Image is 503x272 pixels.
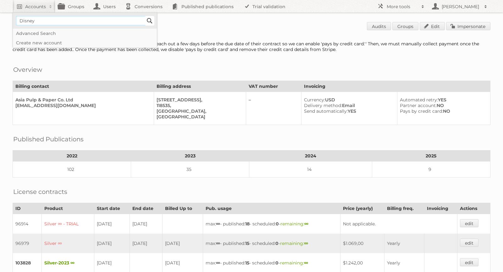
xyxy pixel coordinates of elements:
[400,103,437,108] span: Partner account:
[245,221,250,227] strong: 18
[304,108,392,114] div: YES
[460,258,478,266] a: edit
[157,108,241,114] div: [GEOGRAPHIC_DATA],
[245,260,249,266] strong: 15
[304,260,308,266] strong: ∞
[131,161,249,178] td: 35
[42,214,94,234] td: Silver ∞ - TRIAL
[275,260,279,266] strong: 0
[446,22,490,30] a: Impersonate
[246,81,301,92] th: VAT number
[280,241,308,246] span: remaining:
[157,97,241,103] div: [STREET_ADDRESS],
[203,234,340,253] td: max: - published: - scheduled: -
[163,234,203,253] td: [DATE]
[249,150,372,161] th: 2024
[400,97,485,103] div: YES
[440,3,481,10] h2: [PERSON_NAME]
[340,214,457,234] td: Not applicable.
[280,260,308,266] span: remaining:
[216,241,220,246] strong: ∞
[154,81,246,92] th: Billing address
[13,65,42,74] h2: Overview
[304,103,342,108] span: Delivery method:
[400,97,438,103] span: Automated retry:
[304,108,348,114] span: Send automatically:
[13,234,42,253] td: 96979
[25,3,46,10] h2: Accounts
[245,241,249,246] strong: 15
[280,221,308,227] span: remaining:
[42,234,94,253] td: Silver ∞
[276,221,279,227] strong: 0
[372,161,490,178] td: 9
[203,203,340,214] th: Pub. usage
[13,150,131,161] th: 2022
[163,203,203,214] th: Billed Up to
[420,22,445,30] a: Edit
[15,103,149,108] div: [EMAIL_ADDRESS][DOMAIN_NAME]
[13,29,157,38] a: Advanced Search
[13,203,42,214] th: ID
[400,108,443,114] span: Pays by credit card:
[94,214,130,234] td: [DATE]
[392,22,418,30] a: Groups
[130,203,163,214] th: End date
[400,108,485,114] div: NO
[13,81,154,92] th: Billing contact
[130,234,163,253] td: [DATE]
[13,161,131,178] td: 102
[246,92,301,125] td: –
[13,134,84,144] h2: Published Publications
[216,260,220,266] strong: ∞
[304,97,392,103] div: USD
[460,239,478,247] a: edit
[384,203,424,214] th: Billing freq.
[304,103,392,108] div: Email
[157,103,241,108] div: 118535,
[13,41,490,52] div: This customer does not want their credit card kept on File. They reach out a few days before the ...
[387,3,418,10] h2: More tools
[275,241,279,246] strong: 0
[249,161,372,178] td: 14
[367,22,391,30] a: Audits
[460,219,478,227] a: edit
[15,97,149,103] div: Asia Pulp & Paper Co. Ltd
[340,203,384,214] th: Price (yearly)
[157,114,241,120] div: [GEOGRAPHIC_DATA]
[145,16,154,25] input: Search
[130,214,163,234] td: [DATE]
[94,234,130,253] td: [DATE]
[372,150,490,161] th: 2025
[216,221,220,227] strong: ∞
[13,22,490,31] h1: Account 83491: Asia Pulp & Paper Co. Ltd
[304,241,308,246] strong: ∞
[42,203,94,214] th: Product
[304,97,325,103] span: Currency:
[457,203,490,214] th: Actions
[304,221,308,227] strong: ∞
[340,234,384,253] td: $1.069,00
[203,214,340,234] td: max: - published: - scheduled: -
[13,38,157,48] a: Create new account
[94,203,130,214] th: Start date
[301,81,490,92] th: Invoicing
[131,150,249,161] th: 2023
[13,214,42,234] td: 96914
[384,234,424,253] td: Yearly
[400,103,485,108] div: NO
[424,203,457,214] th: Invoicing
[13,187,67,196] h2: License contracts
